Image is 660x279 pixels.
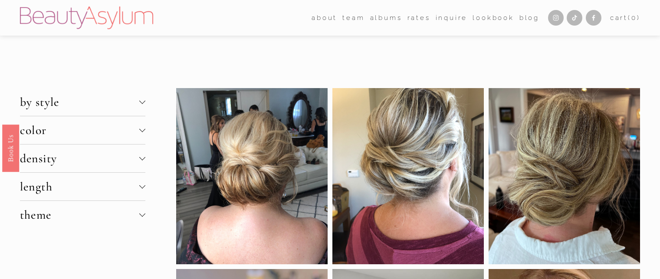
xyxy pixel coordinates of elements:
span: 0 [631,14,637,22]
span: by style [20,95,139,109]
span: length [20,179,139,194]
img: Beauty Asylum | Bridal Hair &amp; Makeup Charlotte &amp; Atlanta [20,7,153,29]
span: team [342,12,364,24]
a: TikTok [567,10,582,26]
a: albums [370,11,402,24]
span: density [20,151,139,166]
a: 0 items in cart [610,12,640,24]
button: color [20,116,145,144]
span: theme [20,207,139,222]
a: Book Us [2,124,19,171]
span: color [20,123,139,138]
button: density [20,144,145,172]
span: about [312,12,337,24]
a: folder dropdown [312,11,337,24]
a: Facebook [586,10,601,26]
button: length [20,173,145,200]
a: Inquire [436,11,468,24]
a: folder dropdown [342,11,364,24]
a: Lookbook [473,11,514,24]
a: Instagram [548,10,564,26]
a: Blog [519,11,539,24]
span: ( ) [628,14,640,22]
a: Rates [407,11,430,24]
button: theme [20,201,145,229]
button: by style [20,88,145,116]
